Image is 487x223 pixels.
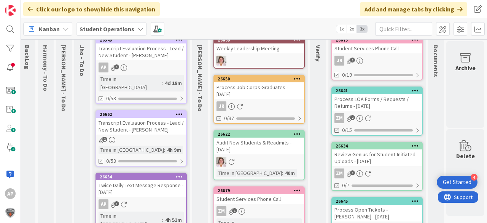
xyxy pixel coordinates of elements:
div: 4 [471,174,477,181]
div: ZM [214,206,304,216]
div: 26645Process Open Tickets - [PERSON_NAME] - [DATE] [332,198,422,221]
a: 26641Process LOA Forms / Requests / Returns - [DATE]ZM0/15 [331,87,423,136]
div: 26641Process LOA Forms / Requests / Returns - [DATE] [332,87,422,111]
span: 1 [350,170,355,175]
span: 2 [350,115,355,120]
div: JR [216,101,226,111]
span: 1 [114,64,119,69]
div: Transcript Evaluation Process - Lead / New Student - [PERSON_NAME] [96,43,186,60]
div: AP [99,199,108,209]
span: Emilie - To Do [60,45,68,112]
img: EW [216,56,226,66]
span: 0/37 [224,114,234,122]
div: Review Genius for Student-Initiated Uploads - [DATE] [332,149,422,166]
div: 26650 [214,75,304,82]
div: 26679 [214,187,304,194]
div: Twice Daily Text Message Response - [DATE] [96,180,186,197]
a: 26549Transcript Evaluation Process - Lead / New Student - [PERSON_NAME]APTime in [GEOGRAPHIC_DATA... [95,36,187,104]
div: JR [334,56,344,66]
span: 1x [336,25,347,33]
div: 26654 [100,174,186,180]
a: 26634Review Genius for Student-Initiated Uploads - [DATE]ZM0/7 [331,142,423,191]
div: 26675 [336,37,422,43]
span: 1 [350,58,355,63]
span: Jho - To Do [78,45,86,76]
b: Student Operations [80,25,134,33]
div: Time in [GEOGRAPHIC_DATA] [99,146,164,154]
div: 26645 [332,198,422,205]
a: 26675Student Services Phone CallJR0/19 [331,36,423,80]
div: 26634Review Genius for Student-Initiated Uploads - [DATE] [332,143,422,166]
div: AP [96,63,186,72]
img: avatar [5,207,16,218]
span: Harmony - To Do [42,45,49,91]
div: Process Open Tickets - [PERSON_NAME] - [DATE] [332,205,422,221]
div: AP [5,188,16,199]
a: 26662Transcript Evaluation Process - Lead / New Student - [PERSON_NAME]Time in [GEOGRAPHIC_DATA]:... [95,110,187,167]
div: Time in [GEOGRAPHIC_DATA] [216,169,282,177]
span: 0/7 [342,181,349,189]
span: 0/53 [106,157,116,165]
div: AP [96,199,186,209]
a: 26669Weekly Leadership MeetingEW [213,36,305,69]
div: 26641 [332,87,422,94]
div: EW [214,157,304,167]
input: Quick Filter... [375,22,432,36]
span: 0/19 [342,71,352,79]
span: : [282,169,283,177]
img: Visit kanbanzone.com [5,5,16,16]
div: AP [99,63,108,72]
div: 26654Twice Daily Text Message Response - [DATE] [96,173,186,197]
div: ZM [334,168,344,178]
span: 3 [114,201,119,206]
div: JR [332,56,422,66]
div: 26549 [100,37,186,43]
div: Audit New Students & Readmits - [DATE] [214,138,304,154]
span: : [162,79,163,87]
div: EW [214,56,304,66]
div: 26675 [332,37,422,43]
div: 26622 [218,132,304,137]
div: 26622 [214,131,304,138]
div: Click our logo to show/hide this navigation [23,2,160,16]
span: 3x [357,25,367,33]
div: ZM [332,168,422,178]
div: 26650Process Job Corps Graduates - [DATE] [214,75,304,99]
span: Kanban [39,24,60,34]
div: Weekly Leadership Meeting [214,43,304,53]
span: 0/15 [342,126,352,134]
div: ZM [332,113,422,123]
div: Transcript Evaluation Process - Lead / New Student - [PERSON_NAME] [96,118,186,135]
div: 26662 [100,112,186,117]
div: 26679Student Services Phone Call [214,187,304,204]
img: EW [216,157,226,167]
div: 26549Transcript Evaluation Process - Lead / New Student - [PERSON_NAME] [96,37,186,60]
span: Zaida - To Do [196,45,204,112]
div: Process LOA Forms / Requests / Returns - [DATE] [332,94,422,111]
div: Delete [456,151,475,160]
div: Time in [GEOGRAPHIC_DATA] [99,75,162,91]
div: 40m [283,169,297,177]
span: 1 [102,137,107,142]
div: Archive [455,63,476,72]
div: JR [214,101,304,111]
div: 26662 [96,111,186,118]
span: : [164,146,165,154]
span: Verify [314,45,322,61]
div: Process Job Corps Graduates - [DATE] [214,82,304,99]
span: Documents [432,45,440,77]
div: 26654 [96,173,186,180]
div: Student Services Phone Call [332,43,422,53]
div: 26622Audit New Students & Readmits - [DATE] [214,131,304,154]
div: 26675Student Services Phone Call [332,37,422,53]
div: 26634 [332,143,422,149]
a: 26650Process Job Corps Graduates - [DATE]JR0/37 [213,75,305,124]
span: 0/53 [106,95,116,103]
div: 26549 [96,37,186,43]
span: 1 [232,208,237,213]
div: 26662Transcript Evaluation Process - Lead / New Student - [PERSON_NAME] [96,111,186,135]
div: 26641 [336,88,422,93]
div: Open Get Started checklist, remaining modules: 4 [437,176,477,189]
div: Get Started [443,178,471,186]
div: 4h 9m [165,146,183,154]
